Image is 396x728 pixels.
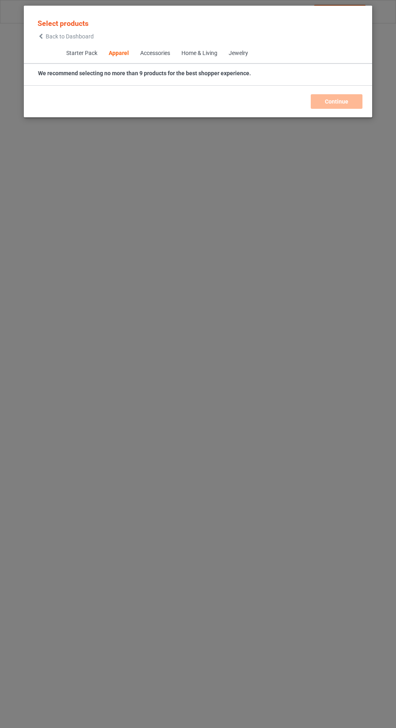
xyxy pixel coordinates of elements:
div: Jewelry [228,49,248,57]
span: Back to Dashboard [46,33,94,40]
span: Select products [38,19,88,28]
div: Accessories [140,49,170,57]
div: Apparel [108,49,128,57]
div: Home & Living [181,49,217,57]
span: Starter Pack [60,44,103,63]
strong: We recommend selecting no more than 9 products for the best shopper experience. [38,70,251,76]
